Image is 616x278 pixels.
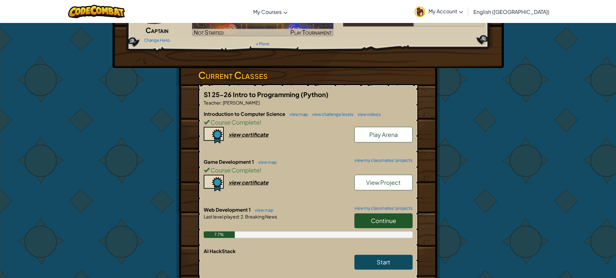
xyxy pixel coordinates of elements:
[204,231,235,238] div: 7.7%
[204,214,239,219] span: Last level played
[204,248,236,254] span: AI HackStack
[210,166,260,174] span: Course Complete
[369,131,398,138] span: Play Arena
[204,100,221,106] span: Teacher
[204,90,301,98] span: S1 25-26 Intro to Programming
[256,41,269,46] a: + More
[239,214,240,219] span: :
[244,214,277,219] span: Breaking News
[301,90,329,98] span: (Python)
[240,214,244,219] span: 2.
[470,3,553,20] a: English ([GEOGRAPHIC_DATA])
[473,8,549,15] span: English ([GEOGRAPHIC_DATA])
[204,127,224,144] img: certificate-icon.png
[221,100,222,106] span: :
[192,12,333,36] img: Golden Goal
[252,207,274,213] a: view map
[351,206,413,210] a: view my classmates' projects
[194,28,224,36] span: Not Started
[354,255,413,270] a: Start
[146,26,168,35] span: Captain
[204,159,255,165] span: Game Development 1
[222,100,260,106] span: [PERSON_NAME]
[255,160,277,165] a: view map
[309,112,353,117] a: view challenge levels
[371,217,396,224] span: Continue
[204,206,252,213] span: Web Development 1
[260,166,261,174] span: !
[144,38,170,43] a: Change Hero
[198,68,418,83] h3: Current Classes
[204,131,268,138] a: view certificate
[210,118,260,126] span: Course Complete
[366,179,401,186] span: View Project
[229,131,268,138] div: view certificate
[354,112,381,117] a: view videos
[343,20,484,28] a: S1 25-25 Intro to Programming#4/10players
[192,12,333,36] a: Not StartedPlay Tournament
[428,8,463,15] span: My Account
[411,1,466,22] a: My Account
[290,28,332,36] span: Play Tournament
[260,118,261,126] span: !
[377,258,390,266] span: Start
[415,6,425,17] img: avatar
[204,111,286,117] span: Introduction to Computer Science
[286,112,308,117] a: view map
[204,175,224,192] img: certificate-icon.png
[253,8,282,15] span: My Courses
[229,179,268,186] div: view certificate
[204,179,268,186] a: view certificate
[351,158,413,162] a: view my classmates' projects
[68,5,125,18] img: CodeCombat logo
[250,3,291,20] a: My Courses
